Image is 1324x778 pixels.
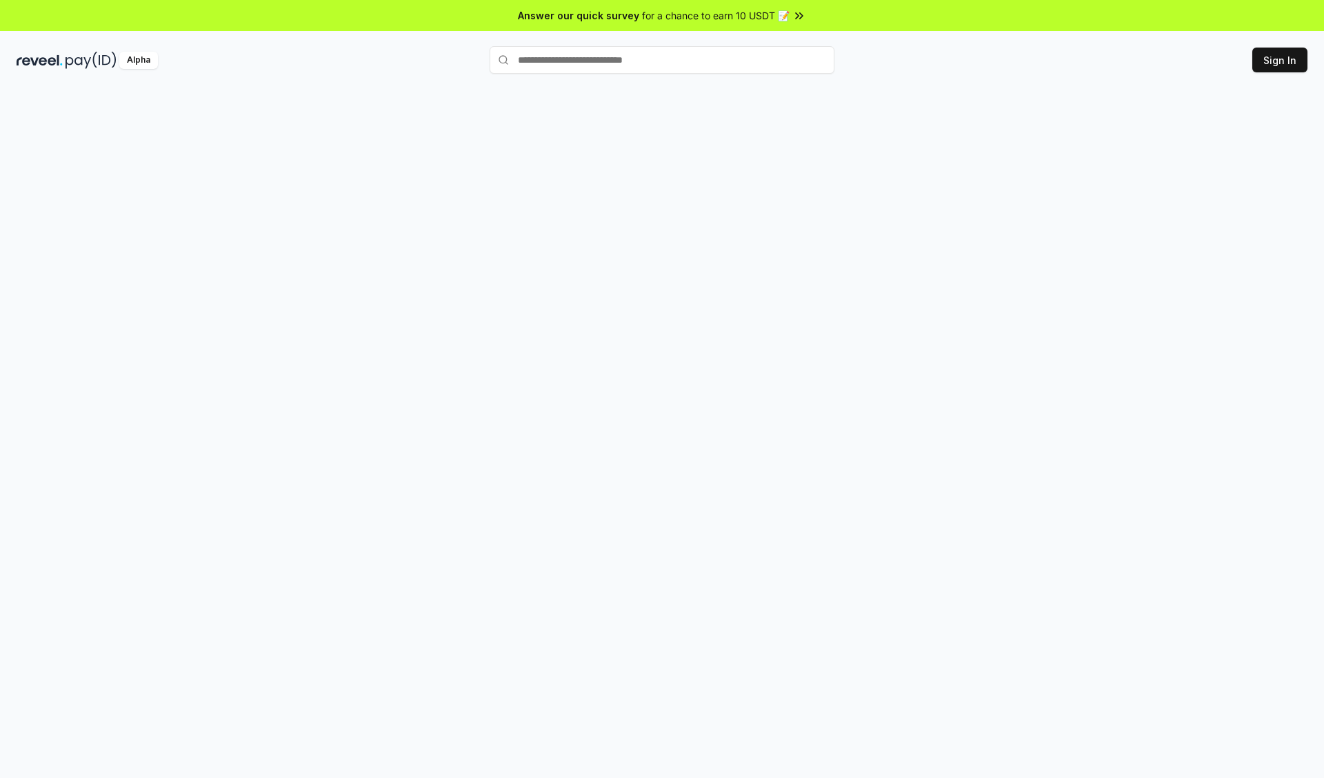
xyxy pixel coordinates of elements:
img: reveel_dark [17,52,63,69]
img: pay_id [66,52,117,69]
div: Alpha [119,52,158,69]
span: Answer our quick survey [518,8,639,23]
button: Sign In [1252,48,1307,72]
span: for a chance to earn 10 USDT 📝 [642,8,790,23]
